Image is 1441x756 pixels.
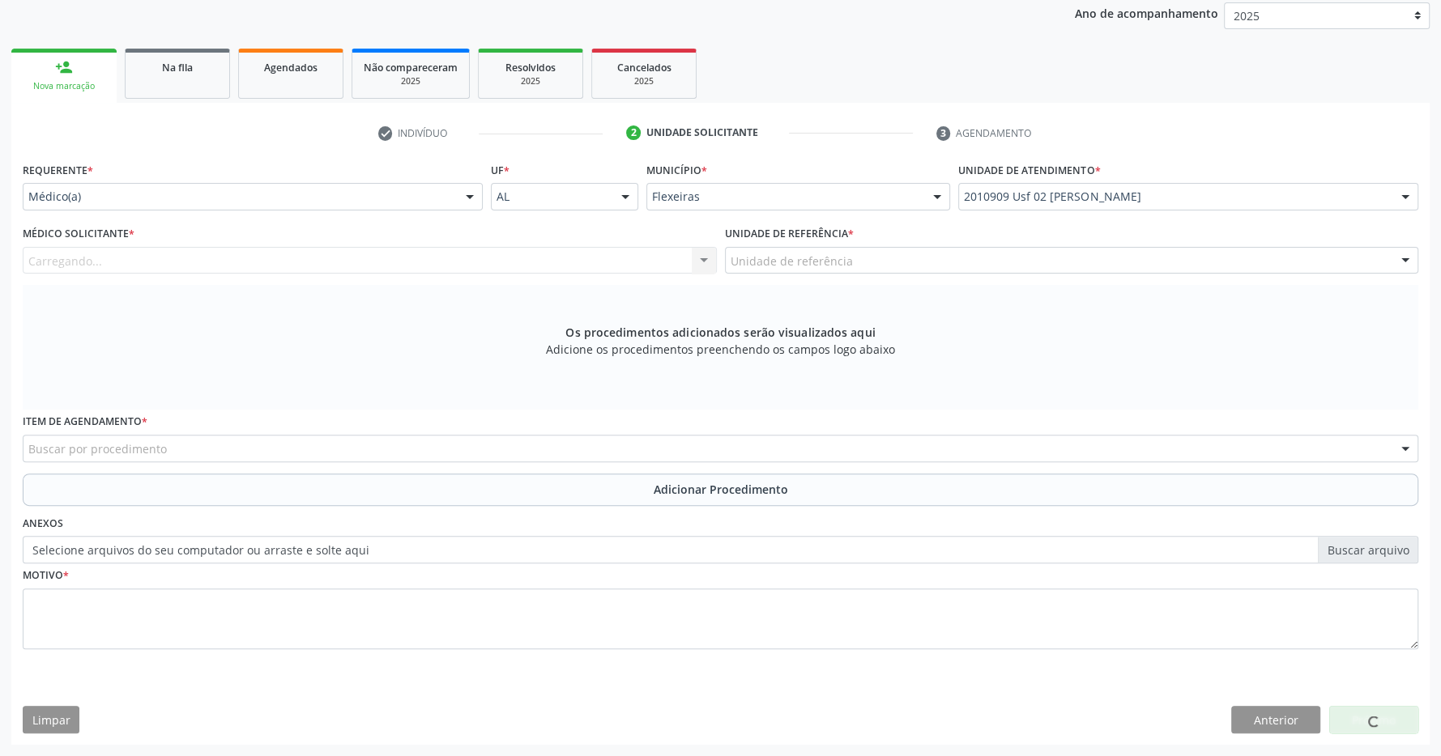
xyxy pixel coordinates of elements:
[626,125,641,140] div: 2
[497,189,606,205] span: AL
[603,75,684,87] div: 2025
[731,253,853,270] span: Unidade de referência
[23,158,93,183] label: Requerente
[725,222,854,247] label: Unidade de referência
[505,61,556,74] span: Resolvidos
[964,189,1385,205] span: 2010909 Usf 02 [PERSON_NAME]
[1075,2,1218,23] p: Ano de acompanhamento
[23,512,63,537] label: Anexos
[565,324,875,341] span: Os procedimentos adicionados serão visualizados aqui
[23,222,134,247] label: Médico Solicitante
[28,189,450,205] span: Médico(a)
[28,440,167,457] span: Buscar por procedimento
[364,75,458,87] div: 2025
[652,189,917,205] span: Flexeiras
[23,410,147,435] label: Item de agendamento
[55,58,73,76] div: person_add
[646,158,707,183] label: Município
[491,158,509,183] label: UF
[958,158,1100,183] label: Unidade de atendimento
[162,61,193,74] span: Na fila
[617,61,671,74] span: Cancelados
[23,474,1418,506] button: Adicionar Procedimento
[490,75,571,87] div: 2025
[1231,706,1320,733] button: Anterior
[654,481,788,498] span: Adicionar Procedimento
[264,61,318,74] span: Agendados
[23,563,69,588] label: Motivo
[546,341,895,358] span: Adicione os procedimentos preenchendo os campos logo abaixo
[364,61,458,74] span: Não compareceram
[646,125,758,140] div: Unidade solicitante
[23,80,105,92] div: Nova marcação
